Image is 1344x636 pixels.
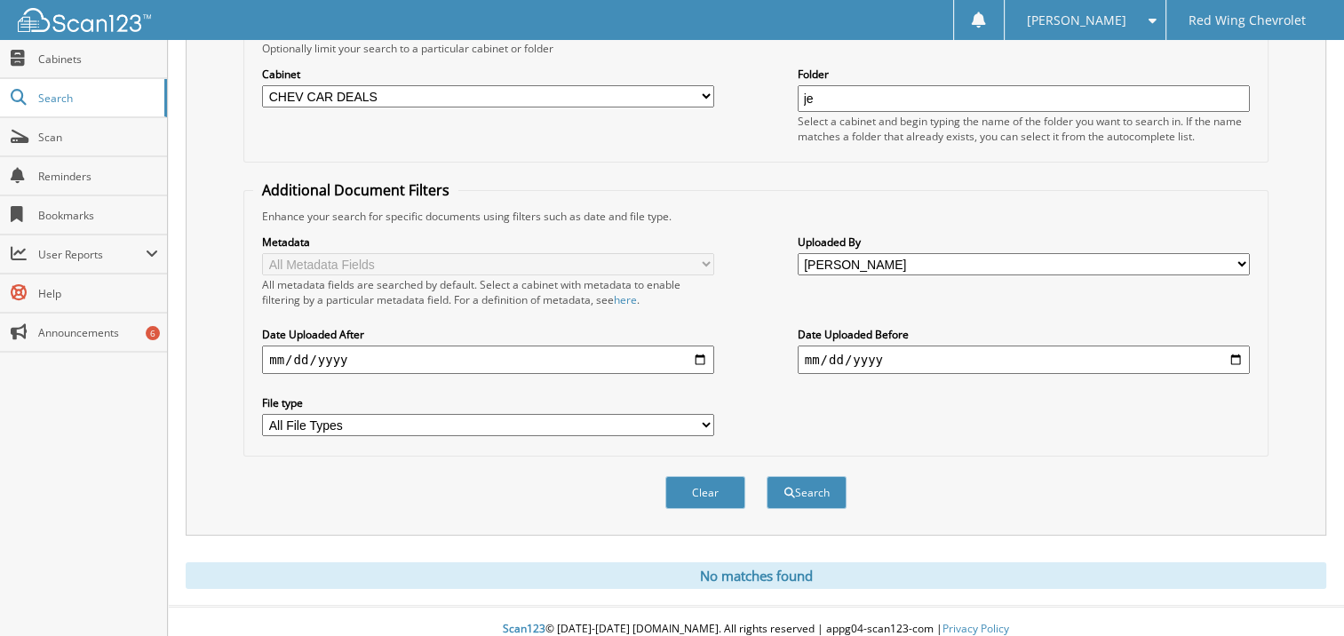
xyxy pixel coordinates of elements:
[942,621,1009,636] a: Privacy Policy
[38,91,155,106] span: Search
[798,67,1250,82] label: Folder
[1255,551,1344,636] iframe: Chat Widget
[798,114,1250,144] div: Select a cabinet and begin typing the name of the folder you want to search in. If the name match...
[38,130,158,145] span: Scan
[38,208,158,223] span: Bookmarks
[253,41,1259,56] div: Optionally limit your search to a particular cabinet or folder
[38,286,158,301] span: Help
[262,346,714,374] input: start
[186,562,1326,589] div: No matches found
[1027,15,1126,26] span: [PERSON_NAME]
[798,327,1250,342] label: Date Uploaded Before
[262,395,714,410] label: File type
[665,476,745,509] button: Clear
[253,209,1259,224] div: Enhance your search for specific documents using filters such as date and file type.
[262,235,714,250] label: Metadata
[18,8,151,32] img: scan123-logo-white.svg
[262,277,714,307] div: All metadata fields are searched by default. Select a cabinet with metadata to enable filtering b...
[262,327,714,342] label: Date Uploaded After
[798,235,1250,250] label: Uploaded By
[262,67,714,82] label: Cabinet
[38,169,158,184] span: Reminders
[38,52,158,67] span: Cabinets
[253,180,458,200] legend: Additional Document Filters
[146,326,160,340] div: 6
[767,476,847,509] button: Search
[503,621,545,636] span: Scan123
[38,325,158,340] span: Announcements
[38,247,146,262] span: User Reports
[614,292,637,307] a: here
[1189,15,1306,26] span: Red Wing Chevrolet
[798,346,1250,374] input: end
